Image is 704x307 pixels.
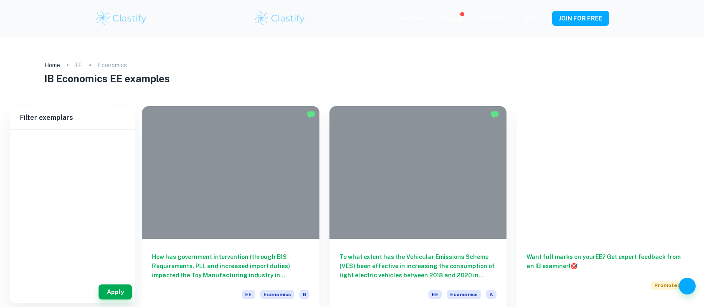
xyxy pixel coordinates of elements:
span: EE [428,290,442,299]
span: A [486,290,496,299]
a: Schools [479,15,502,22]
img: Clastify logo [95,10,148,27]
span: B [299,290,309,299]
a: Home [44,59,60,71]
span: Economics [447,290,481,299]
span: 🎯 [570,263,577,269]
span: Promoted [651,281,684,290]
a: EE [75,59,83,71]
h6: To what extent has the Vehicular Emissions Scheme (VES) been effective in increasing the consumpt... [339,252,497,280]
img: Marked [307,110,315,119]
p: Review [442,14,462,23]
h6: Filter exemplars [10,106,135,129]
a: Want full marks on yourEE? Get expert feedback from an IB examiner!Promoted [517,106,694,300]
h1: IB Economics EE examples [44,71,660,86]
img: Clastify logo [253,10,306,27]
h6: Want full marks on your EE ? Get expert feedback from an IB examiner! [527,252,684,271]
span: EE [242,290,255,299]
button: Apply [99,284,132,299]
button: JOIN FOR FREE [552,11,609,26]
button: Help and Feedback [679,278,696,294]
a: Login [519,15,535,22]
p: Economics [98,61,127,70]
img: Marked [491,110,499,119]
h6: How has government intervention (through BIS Requirements, PLI, and increased import duties) impa... [152,252,309,280]
p: Exemplars [395,13,425,23]
span: Economics [260,290,294,299]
